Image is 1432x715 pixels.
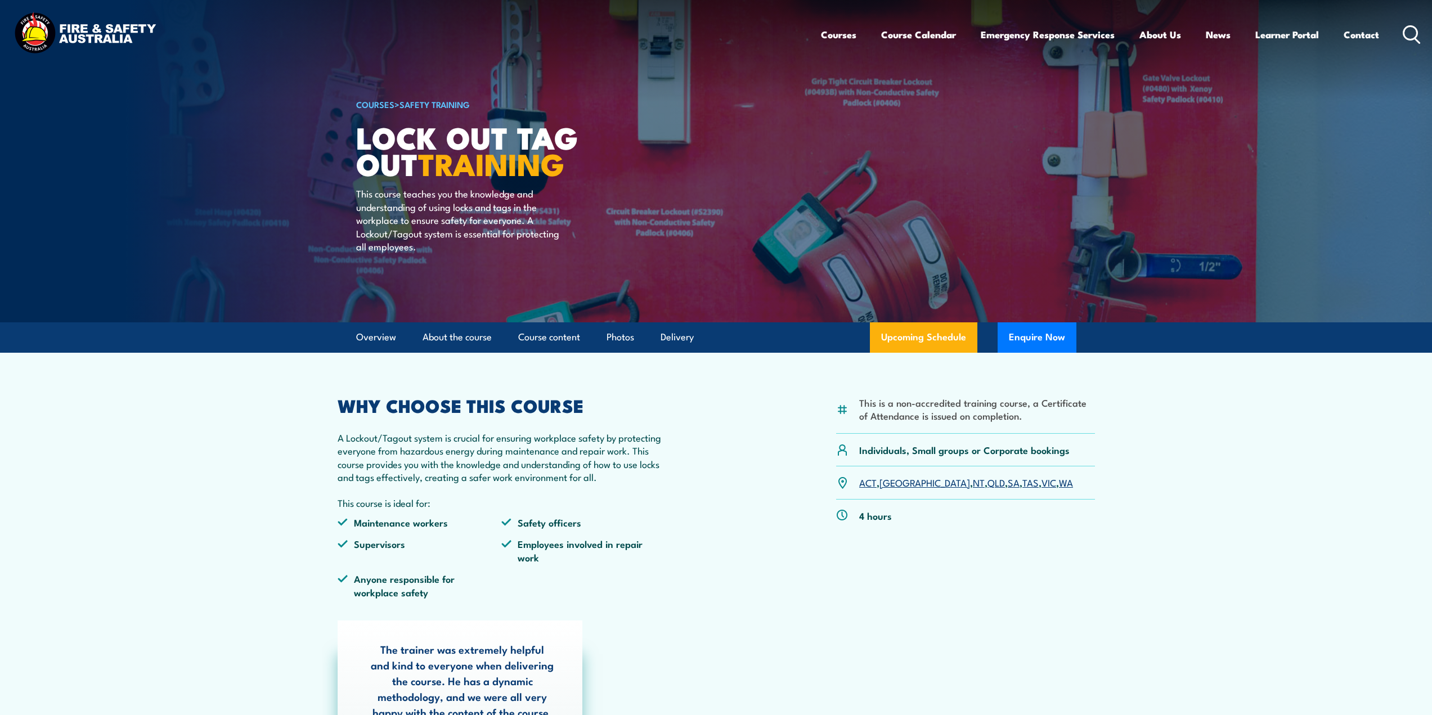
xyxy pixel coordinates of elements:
[338,397,666,413] h2: WHY CHOOSE THIS COURSE
[859,396,1095,422] li: This is a non-accredited training course, a Certificate of Attendance is issued on completion.
[859,475,877,489] a: ACT
[973,475,985,489] a: NT
[879,475,970,489] a: [GEOGRAPHIC_DATA]
[870,322,977,353] a: Upcoming Schedule
[1139,20,1181,50] a: About Us
[356,322,396,352] a: Overview
[356,98,394,110] a: COURSES
[356,187,562,253] p: This course teaches you the knowledge and understanding of using locks and tags in the workplace ...
[356,124,634,176] h1: Lock Out Tag Out
[859,476,1073,489] p: , , , , , , ,
[1008,475,1020,489] a: SA
[1206,20,1231,50] a: News
[661,322,694,352] a: Delivery
[1255,20,1319,50] a: Learner Portal
[607,322,634,352] a: Photos
[998,322,1076,353] button: Enquire Now
[1042,475,1056,489] a: VIC
[338,431,666,484] p: A Lockout/Tagout system is crucial for ensuring workplace safety by protecting everyone from haza...
[423,322,492,352] a: About the course
[356,97,634,111] h6: >
[338,516,502,529] li: Maintenance workers
[338,537,502,564] li: Supervisors
[821,20,856,50] a: Courses
[1022,475,1039,489] a: TAS
[981,20,1115,50] a: Emergency Response Services
[399,98,470,110] a: Safety Training
[1344,20,1379,50] a: Contact
[859,443,1070,456] p: Individuals, Small groups or Corporate bookings
[501,537,666,564] li: Employees involved in repair work
[338,496,666,509] p: This course is ideal for:
[987,475,1005,489] a: QLD
[518,322,580,352] a: Course content
[1059,475,1073,489] a: WA
[338,572,502,599] li: Anyone responsible for workplace safety
[881,20,956,50] a: Course Calendar
[501,516,666,529] li: Safety officers
[418,140,564,186] strong: TRAINING
[859,509,892,522] p: 4 hours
